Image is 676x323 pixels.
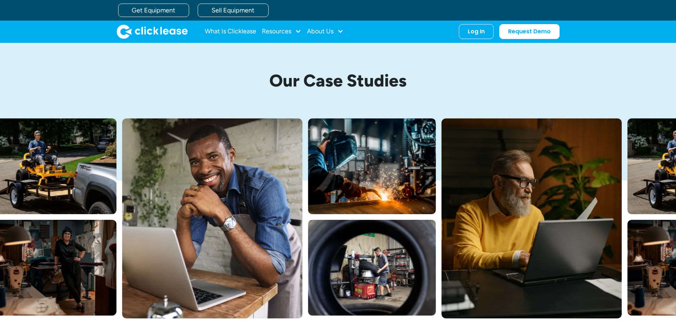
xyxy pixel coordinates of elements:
[198,4,269,17] a: Sell Equipment
[122,118,302,318] img: A smiling man in a blue shirt and apron leaning over a table with a laptop
[117,24,188,39] a: home
[117,24,188,39] img: Clicklease logo
[307,24,344,39] div: About Us
[205,24,256,39] a: What Is Clicklease
[118,4,189,17] a: Get Equipment
[308,118,436,214] img: A welder in a large mask working on a large pipe
[468,28,485,35] div: Log In
[441,118,622,318] img: Bearded man in yellow sweter typing on his laptop while sitting at his desk
[171,71,505,90] h1: Our Case Studies
[262,24,301,39] div: Resources
[308,220,436,316] img: A man fitting a new tire on a rim
[499,24,560,39] a: Request Demo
